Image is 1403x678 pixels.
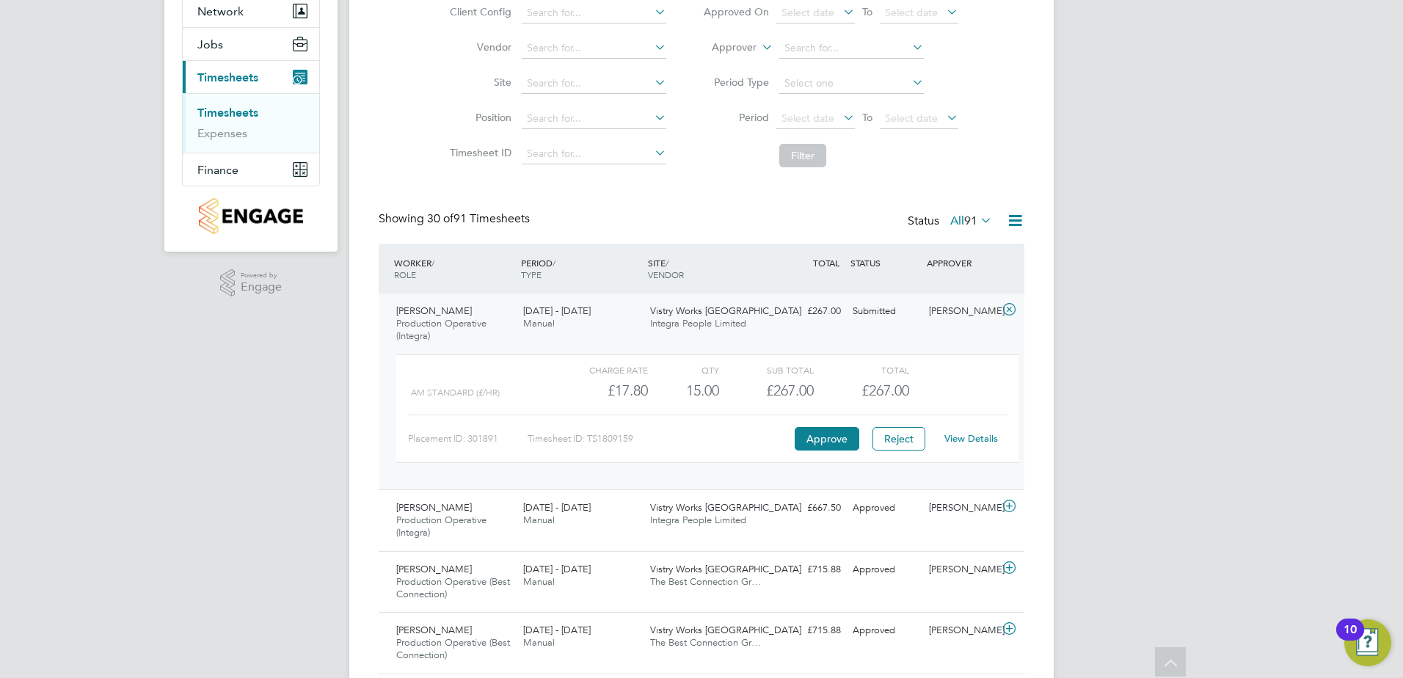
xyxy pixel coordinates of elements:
button: Timesheets [183,61,319,93]
a: Timesheets [197,106,258,120]
img: countryside-properties-logo-retina.png [199,198,302,234]
label: Period [703,111,769,124]
span: Manual [523,636,555,649]
a: Powered byEngage [220,269,283,297]
span: The Best Connection Gr… [650,636,761,649]
div: STATUS [847,249,923,276]
div: Approved [847,496,923,520]
div: £715.88 [770,619,847,643]
span: Manual [523,317,555,329]
span: TYPE [521,269,542,280]
span: Integra People Limited [650,317,746,329]
label: Position [445,111,511,124]
span: Production Operative (Integra) [396,514,487,539]
div: QTY [648,361,719,379]
span: 91 [964,214,977,228]
div: APPROVER [923,249,999,276]
label: Vendor [445,40,511,54]
span: Select date [885,6,938,19]
button: Open Resource Center, 10 new notifications [1344,619,1391,666]
label: Site [445,76,511,89]
span: ROLE [394,269,416,280]
span: The Best Connection Gr… [650,575,761,588]
a: View Details [944,432,998,445]
span: Integra People Limited [650,514,746,526]
span: Timesheets [197,70,258,84]
span: 30 of [427,211,453,226]
div: Placement ID: 301891 [408,427,528,451]
span: [DATE] - [DATE] [523,305,591,317]
button: Approve [795,427,859,451]
span: / [666,257,668,269]
div: £667.50 [770,496,847,520]
div: Sub Total [719,361,814,379]
span: Production Operative (Best Connection) [396,575,510,600]
label: All [950,214,992,228]
span: To [858,108,877,127]
span: Manual [523,575,555,588]
input: Search for... [779,38,924,59]
span: [DATE] - [DATE] [523,624,591,636]
span: [PERSON_NAME] [396,305,472,317]
span: Engage [241,281,282,294]
span: £267.00 [861,382,909,399]
input: Search for... [522,3,666,23]
label: Timesheet ID [445,146,511,159]
div: [PERSON_NAME] [923,299,999,324]
span: Vistry Works [GEOGRAPHIC_DATA] [650,563,801,575]
label: Approver [690,40,757,55]
span: VENDOR [648,269,684,280]
span: Finance [197,163,238,177]
div: £267.00 [719,379,814,403]
span: Manual [523,514,555,526]
input: Search for... [522,109,666,129]
div: Submitted [847,299,923,324]
span: Vistry Works [GEOGRAPHIC_DATA] [650,501,801,514]
div: £267.00 [770,299,847,324]
span: Vistry Works [GEOGRAPHIC_DATA] [650,624,801,636]
div: Showing [379,211,533,227]
div: 15.00 [648,379,719,403]
span: [DATE] - [DATE] [523,501,591,514]
span: 91 Timesheets [427,211,530,226]
span: / [431,257,434,269]
span: Vistry Works [GEOGRAPHIC_DATA] [650,305,801,317]
span: [DATE] - [DATE] [523,563,591,575]
span: [PERSON_NAME] [396,624,472,636]
span: To [858,2,877,21]
div: [PERSON_NAME] [923,558,999,582]
span: Production Operative (Integra) [396,317,487,342]
div: Timesheet ID: TS1809159 [528,427,791,451]
div: [PERSON_NAME] [923,496,999,520]
button: Reject [872,427,925,451]
span: Select date [781,112,834,125]
div: Total [814,361,908,379]
span: Select date [781,6,834,19]
div: Status [908,211,995,232]
span: AM Standard (£/HR) [411,387,500,398]
span: Jobs [197,37,223,51]
label: Approved On [703,5,769,18]
span: / [553,257,555,269]
input: Select one [779,73,924,94]
div: PERIOD [517,249,644,288]
div: £715.88 [770,558,847,582]
span: [PERSON_NAME] [396,563,472,575]
div: £17.80 [553,379,648,403]
div: Timesheets [183,93,319,153]
div: SITE [644,249,771,288]
button: Jobs [183,28,319,60]
input: Search for... [522,73,666,94]
span: Production Operative (Best Connection) [396,636,510,661]
div: Approved [847,558,923,582]
div: 10 [1344,630,1357,649]
span: Powered by [241,269,282,282]
div: Charge rate [553,361,648,379]
a: Go to home page [182,198,320,234]
span: [PERSON_NAME] [396,501,472,514]
button: Filter [779,144,826,167]
input: Search for... [522,144,666,164]
button: Finance [183,153,319,186]
span: TOTAL [813,257,839,269]
label: Client Config [445,5,511,18]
